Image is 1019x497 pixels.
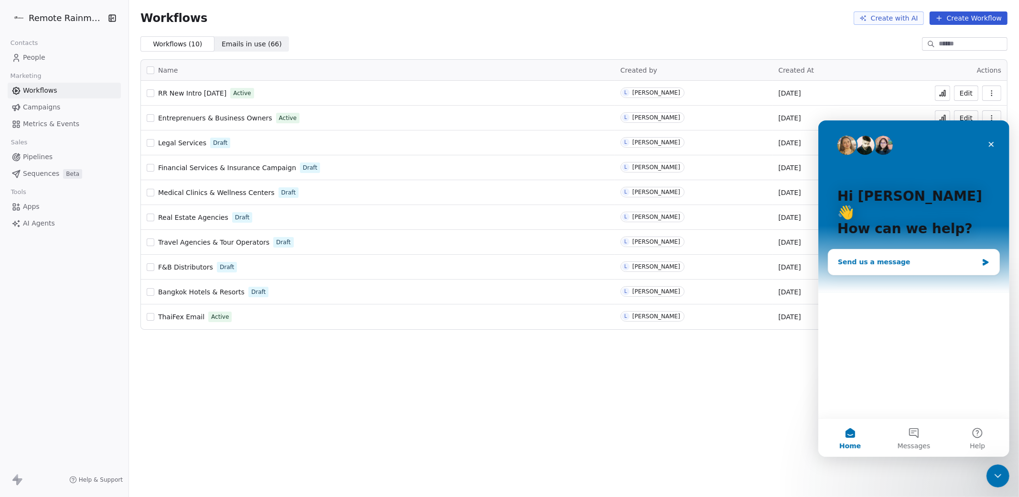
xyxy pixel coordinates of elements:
[987,465,1009,487] iframe: Intercom live chat
[7,185,30,199] span: Tools
[158,312,204,322] a: ThaiFex Email
[633,214,680,220] div: [PERSON_NAME]
[158,263,213,271] span: F&B Distributors
[279,114,297,122] span: Active
[23,218,55,228] span: AI Agents
[233,89,251,97] span: Active
[158,113,272,123] a: Entreprenuers & Business Owners
[778,188,801,197] span: [DATE]
[158,163,296,173] a: Financial Services & Insurance Campaign
[158,238,269,247] a: Travel Agencies & Tour Operators
[624,263,627,270] div: L
[158,89,226,97] span: RR New Intro [DATE]
[158,164,296,172] span: Financial Services & Insurance Campaign
[158,114,272,122] span: Entreprenuers & Business Owners
[624,139,627,146] div: L
[633,313,680,320] div: [PERSON_NAME]
[23,86,57,96] span: Workflows
[222,39,282,49] span: Emails in use ( 66 )
[6,36,42,50] span: Contacts
[63,169,82,179] span: Beta
[7,135,32,150] span: Sales
[25,25,105,32] div: Domain: [DOMAIN_NAME]
[778,213,801,222] span: [DATE]
[23,119,79,129] span: Metrics & Events
[778,88,801,98] span: [DATE]
[8,149,121,165] a: Pipelines
[624,288,627,295] div: L
[29,12,105,24] span: Remote Rainmaker
[158,262,213,272] a: F&B Distributors
[854,11,924,25] button: Create with AI
[778,262,801,272] span: [DATE]
[624,89,627,97] div: L
[303,163,317,172] span: Draft
[8,50,121,65] a: People
[778,312,801,322] span: [DATE]
[977,66,1001,74] span: Actions
[158,287,245,297] a: Bangkok Hotels & Resorts
[778,163,801,173] span: [DATE]
[624,213,627,221] div: L
[36,56,86,63] div: Domain Overview
[954,110,978,126] a: Edit
[624,188,627,196] div: L
[8,216,121,231] a: AI Agents
[778,113,801,123] span: [DATE]
[8,116,121,132] a: Metrics & Events
[235,213,249,222] span: Draft
[8,99,121,115] a: Campaigns
[15,25,23,32] img: website_grey.svg
[818,120,1009,457] iframe: Intercom live chat
[69,476,123,484] a: Help & Support
[79,476,123,484] span: Help & Support
[158,88,226,98] a: RR New Intro [DATE]
[158,189,275,196] span: Medical Clinics & Wellness Centers
[778,66,814,74] span: Created At
[140,11,207,25] span: Workflows
[158,138,206,148] a: Legal Services
[778,287,801,297] span: [DATE]
[624,114,627,121] div: L
[8,199,121,215] a: Apps
[23,202,40,212] span: Apps
[930,11,1008,25] button: Create Workflow
[778,138,801,148] span: [DATE]
[633,263,680,270] div: [PERSON_NAME]
[633,189,680,195] div: [PERSON_NAME]
[624,313,627,320] div: L
[633,164,680,171] div: [PERSON_NAME]
[8,83,121,98] a: Workflows
[276,238,290,247] span: Draft
[211,313,229,321] span: Active
[633,288,680,295] div: [PERSON_NAME]
[633,139,680,146] div: [PERSON_NAME]
[23,102,60,112] span: Campaigns
[158,288,245,296] span: Bangkok Hotels & Resorts
[11,10,102,26] button: Remote Rainmaker
[27,15,47,23] div: v 4.0.25
[158,214,228,221] span: Real Estate Agencies
[281,188,296,197] span: Draft
[778,238,801,247] span: [DATE]
[8,166,121,182] a: SequencesBeta
[954,86,978,101] button: Edit
[158,313,204,321] span: ThaiFex Email
[158,238,269,246] span: Travel Agencies & Tour Operators
[13,12,25,24] img: RR%20Logo%20%20Black%20(2).png
[158,213,228,222] a: Real Estate Agencies
[220,263,234,271] span: Draft
[15,15,23,23] img: logo_orange.svg
[624,238,627,246] div: L
[213,139,227,147] span: Draft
